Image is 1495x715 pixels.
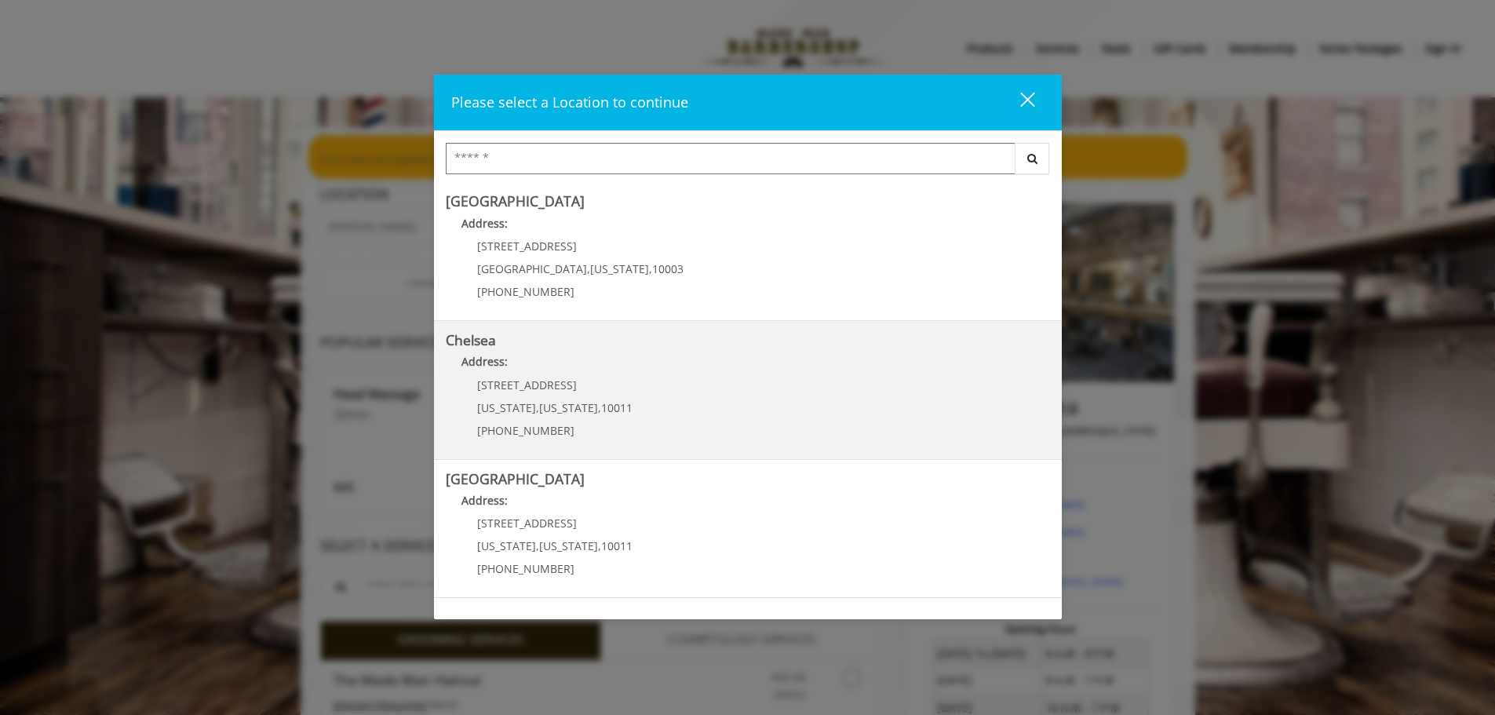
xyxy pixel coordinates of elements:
[477,261,587,276] span: [GEOGRAPHIC_DATA]
[477,423,574,438] span: [PHONE_NUMBER]
[451,93,688,111] span: Please select a Location to continue
[601,538,633,553] span: 10011
[539,400,598,415] span: [US_STATE]
[446,143,1016,174] input: Search Center
[477,378,577,392] span: [STREET_ADDRESS]
[446,330,496,349] b: Chelsea
[601,400,633,415] span: 10011
[477,561,574,576] span: [PHONE_NUMBER]
[598,400,601,415] span: ,
[1023,153,1041,164] i: Search button
[598,538,601,553] span: ,
[590,261,649,276] span: [US_STATE]
[477,239,577,254] span: [STREET_ADDRESS]
[446,192,585,210] b: [GEOGRAPHIC_DATA]
[477,516,577,531] span: [STREET_ADDRESS]
[477,284,574,299] span: [PHONE_NUMBER]
[587,261,590,276] span: ,
[446,469,585,488] b: [GEOGRAPHIC_DATA]
[446,143,1050,182] div: Center Select
[649,261,652,276] span: ,
[461,354,508,369] b: Address:
[1002,91,1034,115] div: close dialog
[536,538,539,553] span: ,
[652,261,684,276] span: 10003
[461,493,508,508] b: Address:
[991,86,1045,119] button: close dialog
[477,400,536,415] span: [US_STATE]
[539,538,598,553] span: [US_STATE]
[477,538,536,553] span: [US_STATE]
[536,400,539,415] span: ,
[446,607,494,626] b: Flatiron
[461,216,508,231] b: Address:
